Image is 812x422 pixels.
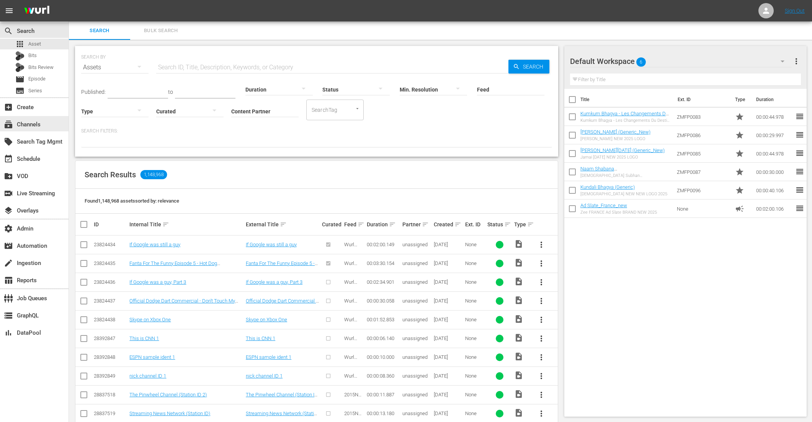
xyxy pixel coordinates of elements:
div: [DATE] [434,317,463,322]
div: 00:00:06.140 [367,335,400,341]
div: Type [514,220,530,229]
span: more_vert [537,278,546,287]
div: Duration [367,220,400,229]
span: to [168,89,173,95]
p: Search Filters: [81,128,552,134]
div: [DATE] [434,298,463,304]
a: Streaming News Network (Station ID) [246,411,319,422]
a: Naam Shabana (Generic_New_Packaging) [580,166,637,177]
a: Fanta For The Funny Episode 5 - Hot Dog Microphone [246,260,318,272]
div: None [465,373,485,379]
span: Search Results [85,170,136,179]
span: Video [514,314,523,324]
th: Type [730,89,752,110]
div: 23824437 [94,298,127,304]
span: Search [4,26,13,36]
span: more_vert [537,296,546,306]
a: This is CNN 1 [246,335,275,341]
span: 2015N Sation IDs [344,392,361,409]
a: Ad Slate_France_new [580,203,627,208]
div: 28392848 [94,354,127,360]
div: Bits Review [15,63,25,72]
td: 00:00:40.106 [753,181,795,200]
button: Open [354,105,361,112]
a: Sign Out [785,8,805,14]
div: ID [94,221,127,227]
td: 00:00:44.978 [753,144,795,163]
td: ZMFP0085 [674,144,732,163]
div: 00:00:11.887 [367,392,400,397]
a: The Pinwheel Channel (Station ID 2) [246,392,318,403]
a: If Google was still a guy [246,242,297,247]
a: The Pinwheel Channel (Station ID 2) [129,392,207,397]
span: sort [280,221,287,228]
span: Wurl HLS Test [344,298,364,309]
span: Video [514,239,523,249]
span: Promo [735,167,744,177]
div: None [465,298,485,304]
span: more_vert [537,259,546,268]
span: GraphQL [4,311,13,320]
a: If Google was still a guy [129,242,180,247]
span: Admin [4,224,13,233]
div: None [465,354,485,360]
span: Video [514,352,523,361]
button: more_vert [532,329,551,348]
span: Schedule [4,154,13,164]
a: ESPN sample ident 1 [246,354,291,360]
div: 28392849 [94,373,127,379]
button: more_vert [532,254,551,273]
div: 00:01:52.853 [367,317,400,322]
div: 28837519 [94,411,127,416]
span: Video [514,258,523,267]
span: apps [15,39,25,49]
span: Create [4,103,13,112]
div: None [465,260,485,266]
a: [PERSON_NAME] (Generic_New) [580,129,650,135]
span: reorder [795,130,804,139]
div: Curated [322,221,342,227]
div: [DATE] [434,242,463,247]
span: sort [422,221,429,228]
span: Overlays [4,206,13,215]
td: 00:00:29.997 [753,126,795,144]
span: sort [454,221,461,228]
span: sort [162,221,169,228]
span: Wurl Channel IDs [344,373,362,390]
span: Video [514,277,523,286]
div: 00:00:08.360 [367,373,400,379]
span: Automation [4,241,13,250]
span: Found 1,148,968 assets sorted by: relevance [85,198,179,204]
div: Jamai [DATE] NEW 2025 LOGO [580,155,665,160]
th: Ext. ID [673,89,731,110]
a: This is CNN 1 [129,335,159,341]
td: ZMFP0087 [674,163,732,181]
span: unassigned [402,335,428,341]
span: sort [504,221,511,228]
span: Series [28,87,42,95]
td: ZMFP0096 [674,181,732,200]
span: Wurl HLS Test [344,260,364,272]
span: Wurl Channel IDs [344,354,362,371]
a: Kumkum Bhagya - Les Changements Du Destin (Generic_New) [580,111,669,122]
div: 00:00:30.058 [367,298,400,304]
a: If Google was a guy, Part 3 [246,279,302,285]
a: Kundali Bhagya (Generic) [580,184,635,190]
button: Search [508,60,549,74]
span: reorder [795,204,804,213]
span: Video [514,389,523,399]
span: reorder [795,167,804,176]
a: Streaming News Network (Station ID) [129,411,210,416]
button: more_vert [532,367,551,385]
span: Search Tag Mgmt [4,137,13,146]
span: Wurl Channel IDs [344,335,362,353]
span: Episode [15,75,25,84]
div: Created [434,220,463,229]
button: more_vert [532,292,551,310]
a: Official Dodge Dart Commercial - Don't Touch My Dart [129,298,238,309]
div: 00:00:10.000 [367,354,400,360]
div: [DEMOGRAPHIC_DATA] Subhan [DEMOGRAPHIC_DATA] NEW NEW LOGO 2025 [580,173,671,178]
a: Skype on Xbox One [246,317,287,322]
div: Zee FRANCE Ad Slate BRAND NEW 2025 [580,210,657,215]
span: unassigned [402,392,428,397]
